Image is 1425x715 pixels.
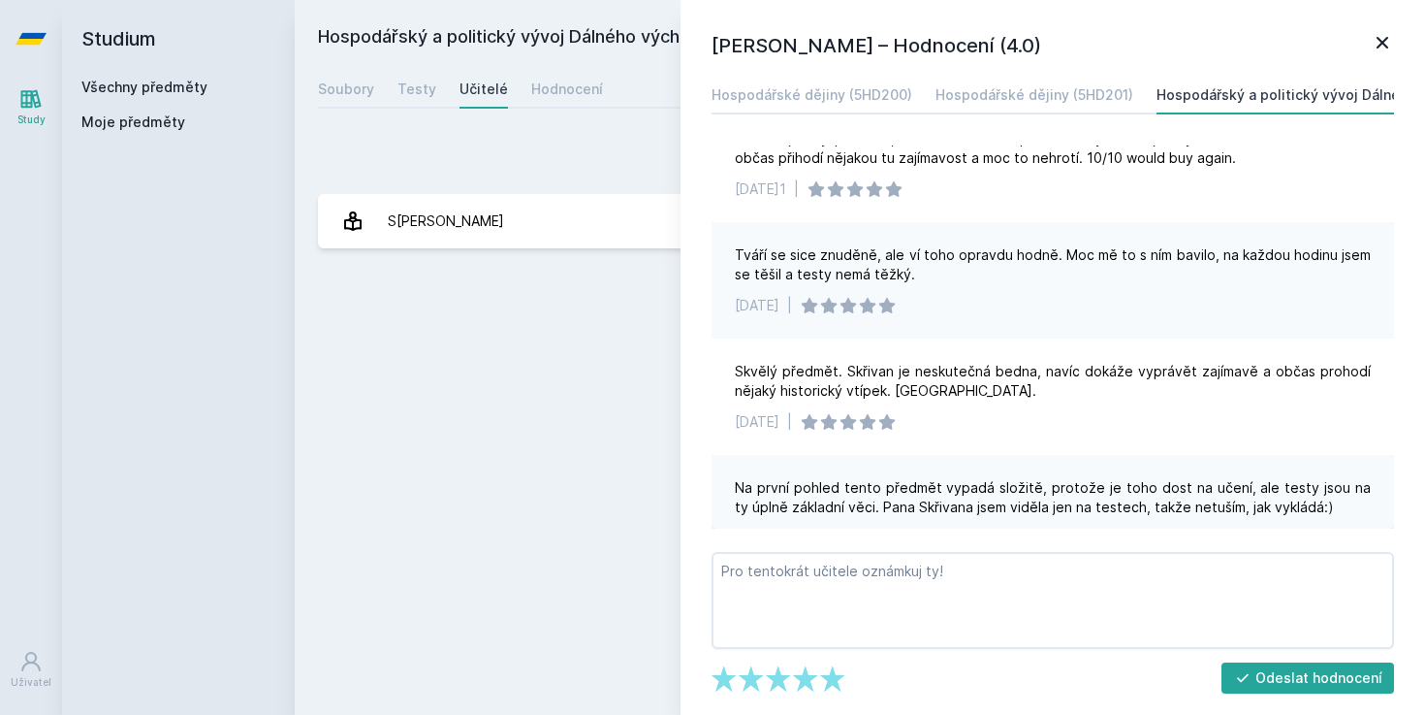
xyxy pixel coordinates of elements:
[397,70,436,109] a: Testy
[81,79,207,95] a: Všechny předměty
[531,70,603,109] a: Hodnocení
[81,113,185,132] span: Moje předměty
[459,80,508,99] div: Učitelé
[397,80,436,99] div: Testy
[17,113,46,127] div: Study
[735,129,1371,168] div: Velmi zajímavý předmět, člověk se dozví spoustu nových a zajímavých informací. Skřivan navíc obča...
[11,675,51,690] div: Uživatel
[318,194,1402,248] a: S[PERSON_NAME] 8 hodnocení 4.0
[4,78,58,137] a: Study
[318,80,374,99] div: Soubory
[318,23,1185,54] h2: Hospodářský a politický vývoj Dálného východu ve 20. století (5HD337)
[459,70,508,109] a: Učitelé
[318,70,374,109] a: Soubory
[735,245,1371,284] div: Tváří se sice znuděně, ale ví toho opravdu hodně. Moc mě to s ním bavilo, na každou hodinu jsem s...
[735,179,786,199] div: [DATE]1
[531,80,603,99] div: Hodnocení
[794,179,799,199] div: |
[4,640,58,699] a: Uživatel
[388,202,504,241] div: S[PERSON_NAME]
